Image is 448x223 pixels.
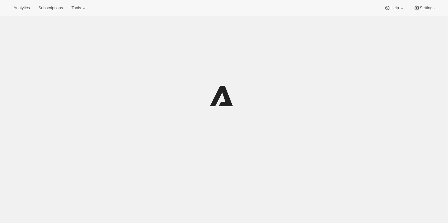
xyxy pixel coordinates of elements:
[410,4,438,12] button: Settings
[420,6,435,10] span: Settings
[10,4,33,12] button: Analytics
[381,4,408,12] button: Help
[38,6,63,10] span: Subscriptions
[35,4,66,12] button: Subscriptions
[68,4,91,12] button: Tools
[71,6,81,10] span: Tools
[13,6,30,10] span: Analytics
[390,6,399,10] span: Help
